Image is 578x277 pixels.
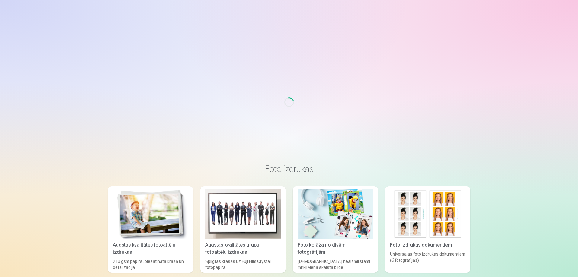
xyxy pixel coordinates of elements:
a: Augstas kvalitātes grupu fotoattēlu izdrukasAugstas kvalitātes grupu fotoattēlu izdrukasSpilgtas ... [200,186,286,273]
div: Spilgtas krāsas uz Fuji Film Crystal fotopapīra [203,258,283,270]
div: Foto kolāža no divām fotogrāfijām [295,241,375,256]
div: 210 gsm papīrs, piesātināta krāsa un detalizācija [110,258,191,270]
div: Foto izdrukas dokumentiem [388,241,468,249]
div: [DEMOGRAPHIC_DATA] neaizmirstami mirkļi vienā skaistā bildē [295,258,375,270]
img: Augstas kvalitātes grupu fotoattēlu izdrukas [205,189,281,239]
div: Augstas kvalitātes fotoattēlu izdrukas [110,241,191,256]
img: Foto izdrukas dokumentiem [390,189,465,239]
h3: Foto izdrukas [113,163,465,174]
div: Augstas kvalitātes grupu fotoattēlu izdrukas [203,241,283,256]
a: Foto izdrukas dokumentiemFoto izdrukas dokumentiemUniversālas foto izdrukas dokumentiem (6 fotogr... [385,186,470,273]
a: Augstas kvalitātes fotoattēlu izdrukasAugstas kvalitātes fotoattēlu izdrukas210 gsm papīrs, piesā... [108,186,193,273]
img: Foto kolāža no divām fotogrāfijām [298,189,373,239]
img: Augstas kvalitātes fotoattēlu izdrukas [113,189,188,239]
div: Universālas foto izdrukas dokumentiem (6 fotogrāfijas) [388,251,468,270]
a: Foto kolāža no divām fotogrāfijāmFoto kolāža no divām fotogrāfijām[DEMOGRAPHIC_DATA] neaizmirstam... [293,186,378,273]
